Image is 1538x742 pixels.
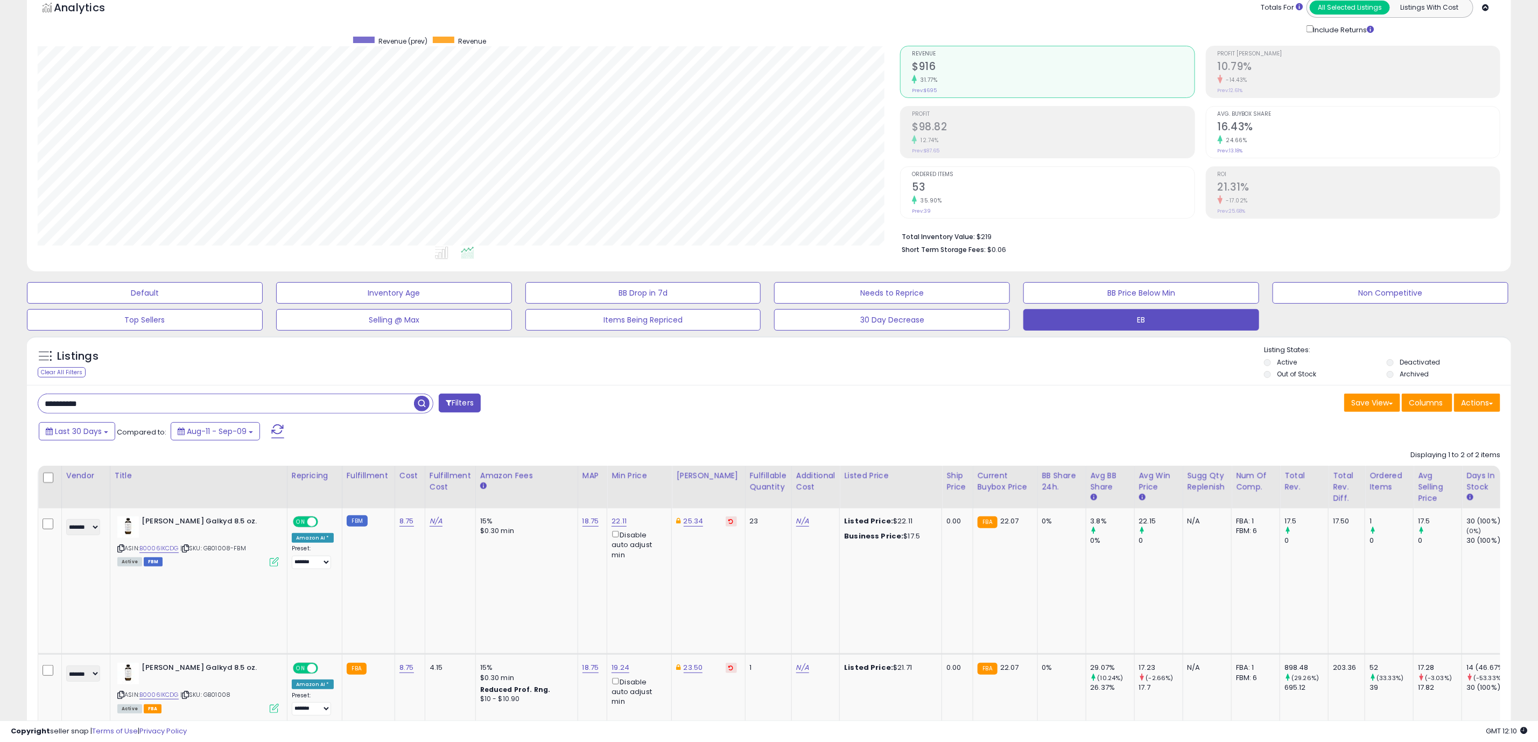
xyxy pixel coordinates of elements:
span: Aug-11 - Sep-09 [187,426,247,437]
div: Ordered Items [1370,470,1409,493]
span: ON [294,664,307,673]
div: N/A [1188,663,1224,673]
span: $0.06 [987,244,1006,255]
a: 19.24 [612,662,629,673]
div: Repricing [292,470,338,481]
div: Amazon AI * [292,533,334,543]
small: Prev: 25.68% [1218,208,1246,214]
h5: Listings [57,349,99,364]
div: 3.8% [1091,516,1134,526]
small: (29.26%) [1291,674,1319,682]
div: 0.00 [946,516,964,526]
div: Total Rev. Diff. [1333,470,1360,504]
div: Include Returns [1298,23,1387,35]
div: Avg Selling Price [1418,470,1457,504]
div: Vendor [66,470,106,481]
h2: 10.79% [1218,60,1500,75]
small: -14.43% [1223,76,1248,84]
div: Sugg Qty Replenish [1188,470,1227,493]
div: $17.5 [844,531,933,541]
div: MAP [582,470,603,481]
span: | SKU: GB01008 [180,690,230,699]
button: Last 30 Days [39,422,115,440]
h2: $916 [912,60,1194,75]
a: Privacy Policy [139,726,187,736]
small: Prev: $695 [912,87,937,94]
span: FBM [144,557,163,566]
div: 52 [1370,663,1413,673]
div: Num of Comp. [1236,470,1275,493]
div: ASIN: [117,516,279,565]
small: (0%) [1466,527,1481,535]
div: 30 (100%) [1466,683,1510,692]
p: Listing States: [1264,345,1511,355]
div: 1 [1370,516,1413,526]
a: 25.34 [684,516,704,527]
small: 31.77% [917,76,937,84]
div: 0% [1091,536,1134,545]
div: Amazon AI * [292,680,334,689]
small: Amazon Fees. [480,481,487,491]
th: Please note that this number is a calculation based on your required days of coverage and your ve... [1183,466,1232,508]
label: Out of Stock [1277,369,1316,379]
span: 2025-10-10 12:10 GMT [1486,726,1527,736]
div: FBA: 1 [1236,516,1272,526]
div: Disable auto adjust min [612,676,663,707]
label: Active [1277,358,1297,367]
a: 8.75 [399,662,414,673]
div: 17.5 [1418,516,1462,526]
div: 0 [1370,536,1413,545]
div: 30 (100%) [1466,516,1510,526]
h2: $98.82 [912,121,1194,135]
span: Compared to: [117,427,166,437]
button: Columns [1402,394,1452,412]
span: Profit [PERSON_NAME] [1218,51,1500,57]
div: 17.28 [1418,663,1462,673]
div: 898.48 [1284,663,1328,673]
div: $10 - $10.90 [480,695,570,704]
span: Profit [912,111,1194,117]
b: Short Term Storage Fees: [902,245,986,254]
small: 35.90% [917,197,942,205]
a: 8.75 [399,516,414,527]
a: 18.75 [582,516,599,527]
small: 24.66% [1223,136,1247,144]
span: 22.07 [1000,516,1019,526]
a: N/A [430,516,443,527]
span: FBA [144,704,162,713]
span: Revenue (prev) [378,37,427,46]
button: Top Sellers [27,309,263,331]
small: FBA [978,516,998,528]
small: Prev: 12.61% [1218,87,1243,94]
span: Avg. Buybox Share [1218,111,1500,117]
span: | SKU: GB01008-FBM [180,544,246,552]
div: [PERSON_NAME] [676,470,740,481]
div: 17.23 [1139,663,1183,673]
div: Displaying 1 to 2 of 2 items [1410,450,1500,460]
button: Non Competitive [1273,282,1508,304]
div: 30 (100%) [1466,536,1510,545]
b: Listed Price: [844,662,893,673]
div: ASIN: [117,663,279,712]
div: 29.07% [1091,663,1134,673]
b: Total Inventory Value: [902,232,975,241]
b: [PERSON_NAME] Galkyd 8.5 oz. [142,516,272,529]
div: $0.30 min [480,673,570,683]
div: BB Share 24h. [1042,470,1081,493]
div: 17.7 [1139,683,1183,692]
div: Disable auto adjust min [612,529,663,560]
button: Listings With Cost [1389,1,1470,15]
div: 203.36 [1333,663,1357,673]
a: N/A [796,516,809,527]
div: Ship Price [946,470,968,493]
div: FBA: 1 [1236,663,1272,673]
span: Last 30 Days [55,426,102,437]
small: Days In Stock. [1466,493,1473,502]
div: 17.82 [1418,683,1462,692]
div: Totals For [1261,3,1303,13]
small: (-3.03%) [1425,674,1452,682]
button: Items Being Repriced [525,309,761,331]
div: Clear All Filters [38,367,86,377]
a: Terms of Use [92,726,138,736]
span: 22.07 [1000,662,1019,673]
